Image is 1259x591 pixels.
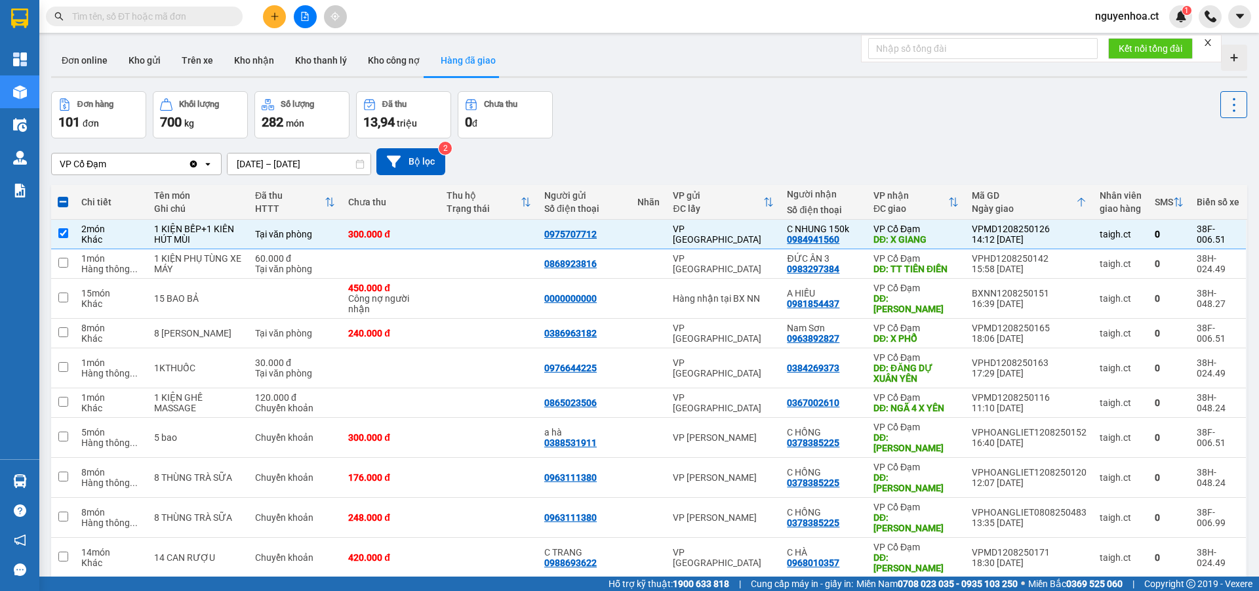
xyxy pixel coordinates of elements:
div: Ghi chú [154,203,242,214]
div: 420.000 đ [348,552,433,563]
span: ... [130,438,138,448]
div: VP Cổ Đạm [873,224,959,234]
input: Tìm tên, số ĐT hoặc mã đơn [72,9,227,24]
div: Khác [81,234,140,245]
div: 1 KIỆN PHỤ TÙNG XE MÁY [154,253,242,274]
div: VP [GEOGRAPHIC_DATA] [673,392,774,413]
svg: Clear value [188,159,199,169]
div: VP Cổ Đạm [873,542,959,552]
button: Kho nhận [224,45,285,76]
div: 0384269373 [787,363,839,373]
div: 13:35 [DATE] [972,518,1087,528]
div: DĐ: XUÂN HẢI [873,293,959,314]
div: Hàng thông thường [81,368,140,378]
div: 60.000 đ [255,253,335,264]
span: Hỗ trợ kỹ thuật: [609,577,729,591]
div: 15:58 [DATE] [972,264,1087,274]
div: Đã thu [382,100,407,109]
span: món [286,118,304,129]
div: VP [GEOGRAPHIC_DATA] [673,547,774,568]
button: Bộ lọc [376,148,445,175]
span: caret-down [1234,10,1246,22]
div: C TRANG [544,547,624,558]
span: 0 [465,114,472,130]
div: Hàng thông thường [81,518,140,528]
div: 176.000 đ [348,472,433,483]
div: 300.000 đ [348,432,433,443]
span: 101 [58,114,80,130]
div: 0378385225 [787,438,839,448]
div: Ngày giao [972,203,1076,214]
div: giao hàng [1100,203,1142,214]
div: 11:10 [DATE] [972,403,1087,413]
div: VP [GEOGRAPHIC_DATA] [673,253,774,274]
div: 0388531911 [544,438,597,448]
div: DĐ: ĐĂNG DỰ XUÂN YÊN [873,363,959,384]
div: Tên món [154,190,242,201]
span: aim [330,12,340,21]
div: taigh.ct [1100,293,1142,304]
div: 1 món [81,253,140,264]
div: 8 món [81,507,140,518]
div: Người gửi [544,190,624,201]
span: Kết nối tổng đài [1119,41,1182,56]
sup: 1 [1182,6,1191,15]
div: 0988693622 [544,558,597,568]
input: Selected VP Cổ Đạm. [108,157,109,171]
div: Người nhận [787,189,860,199]
div: VP gửi [673,190,763,201]
div: taigh.ct [1100,258,1142,269]
span: search [54,12,64,21]
div: C HỒNG [787,467,860,478]
div: C HỒNG [787,427,860,438]
div: VPHD1208250142 [972,253,1087,264]
input: Nhập số tổng đài [868,38,1098,59]
div: Đã thu [255,190,325,201]
div: 240.000 đ [348,328,433,338]
span: copyright [1186,579,1195,588]
div: Trạng thái [447,203,521,214]
th: Toggle SortBy [666,185,780,220]
div: 16:40 [DATE] [972,438,1087,448]
div: 38F-006.51 [1197,427,1239,448]
div: Chưa thu [348,197,433,207]
div: Công nợ người nhận [348,293,414,314]
div: VP Cổ Đạm [873,392,959,403]
button: Số lượng282món [254,91,350,138]
span: Miền Bắc [1028,577,1123,591]
div: 0 [1155,397,1184,408]
div: VPMD1208250126 [972,224,1087,234]
div: VP Cổ Đạm [873,422,959,432]
div: 17:29 [DATE] [972,368,1087,378]
div: 14:12 [DATE] [972,234,1087,245]
div: 38F-006.51 [1197,323,1239,344]
div: 0963111380 [544,472,597,483]
div: 0378385225 [787,518,839,528]
span: question-circle [14,504,26,517]
div: 0981854437 [787,298,839,309]
div: Hàng nhận tại BX NN [673,293,774,304]
div: VPHOANGLIET1208250120 [972,467,1087,478]
div: 38H-048.24 [1197,392,1239,413]
div: 0 [1155,363,1184,373]
div: 38H-048.24 [1197,467,1239,488]
div: 0367002610 [787,397,839,408]
div: A HIẾU [787,288,860,298]
div: 450.000 đ [348,283,433,293]
div: VP [PERSON_NAME] [673,512,774,523]
div: VP Cổ Đạm [60,157,106,171]
div: 38H-024.49 [1197,547,1239,568]
div: Số điện thoại [787,205,860,215]
div: Mã GD [972,190,1076,201]
button: file-add [294,5,317,28]
div: Chuyển khoản [255,552,335,563]
span: ... [130,518,138,528]
div: Tại văn phòng [255,264,335,274]
div: 1 món [81,392,140,403]
button: Trên xe [171,45,224,76]
span: 282 [262,114,283,130]
div: Chuyển khoản [255,472,335,483]
div: HTTT [255,203,325,214]
div: 5 món [81,427,140,438]
span: | [739,577,741,591]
